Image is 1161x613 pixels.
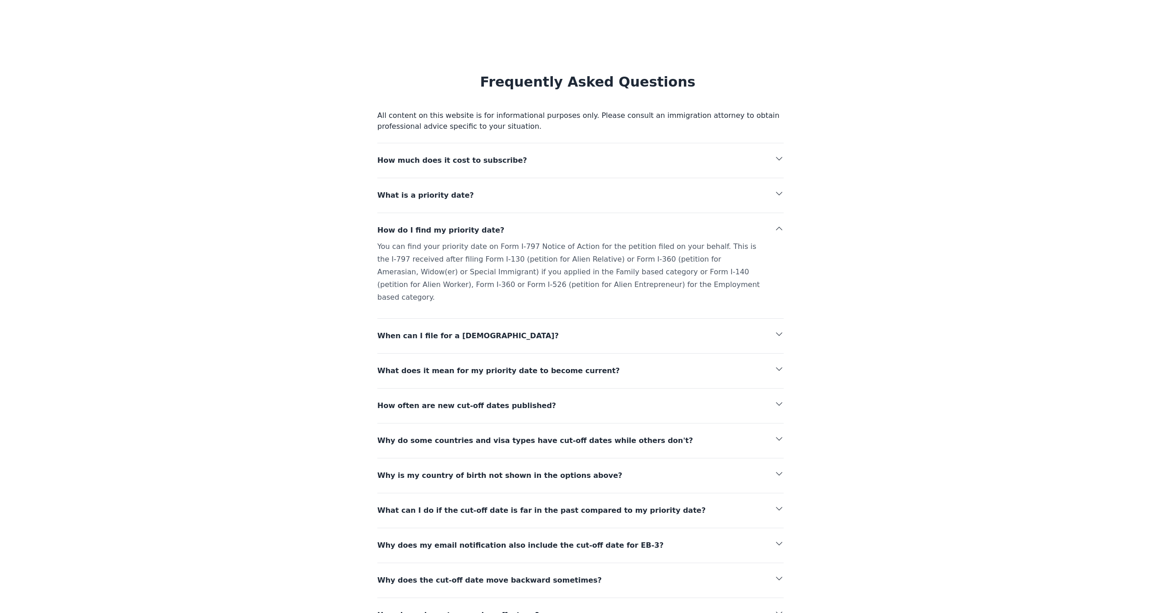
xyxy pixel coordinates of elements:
[377,504,716,517] span: What can I do if the cut-off date is far in the past compared to my priority date?
[377,330,716,342] span: When can I file for a [DEMOGRAPHIC_DATA]?
[377,319,784,342] button: When can I file for a [DEMOGRAPHIC_DATA]?
[377,354,784,377] button: What does it mean for my priority date to become current?
[377,365,716,377] span: What does it mean for my priority date to become current?
[377,399,716,412] span: How often are new cut-off dates published?
[377,110,784,132] p: All content on this website is for informational purposes only. Please consult an immigration att...
[377,493,784,517] button: What can I do if the cut-off date is far in the past compared to my priority date?
[334,74,827,92] h2: Frequently Asked Questions
[377,458,784,482] button: Why is my country of birth not shown in the options above?
[377,528,784,552] button: Why does my email notification also include the cut-off date for EB-3?
[377,143,784,167] button: How much does it cost to subscribe?
[377,423,784,447] button: Why do some countries and visa types have cut-off dates while others don't?
[377,389,784,412] button: How often are new cut-off dates published?
[377,154,716,167] span: How much does it cost to subscribe?
[377,563,784,587] button: Why does the cut-off date move backward sometimes?
[377,574,716,587] span: Why does the cut-off date move backward sometimes?
[377,240,784,307] div: You can find your priority date on Form I-797 Notice of Action for the petition filed on your beh...
[377,213,784,237] button: How do I find my priority date?
[377,224,716,237] span: How do I find my priority date?
[377,178,784,202] button: What is a priority date?
[377,434,716,447] span: Why do some countries and visa types have cut-off dates while others don't?
[377,189,716,202] span: What is a priority date?
[377,469,716,482] span: Why is my country of birth not shown in the options above?
[377,539,716,552] span: Why does my email notification also include the cut-off date for EB-3?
